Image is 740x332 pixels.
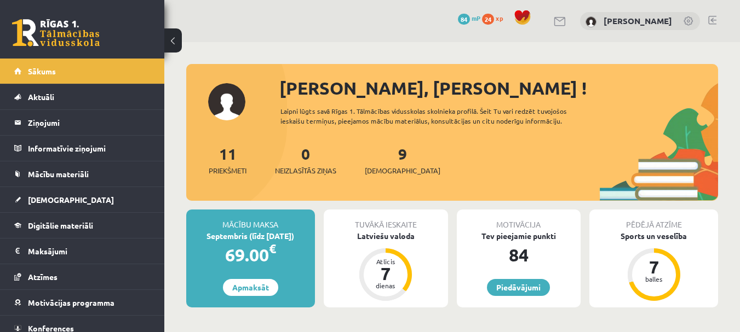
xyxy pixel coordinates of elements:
[279,75,718,101] div: [PERSON_NAME], [PERSON_NAME] !
[269,241,276,257] span: €
[209,165,246,176] span: Priekšmeti
[14,110,151,135] a: Ziņojumi
[14,59,151,84] a: Sākums
[28,66,56,76] span: Sākums
[28,238,151,264] legend: Maksājumi
[28,272,58,282] span: Atzīmes
[458,14,470,25] span: 84
[457,230,581,242] div: Tev pieejamie punkti
[369,265,402,282] div: 7
[324,230,448,302] a: Latviešu valoda Atlicis 7 dienas
[14,264,151,289] a: Atzīmes
[186,209,315,230] div: Mācību maksa
[638,258,670,276] div: 7
[457,209,581,230] div: Motivācija
[457,242,581,268] div: 84
[186,230,315,242] div: Septembris (līdz [DATE])
[365,165,440,176] span: [DEMOGRAPHIC_DATA]
[14,238,151,264] a: Maksājumi
[365,144,440,176] a: 9[DEMOGRAPHIC_DATA]
[589,230,718,242] div: Sports un veselība
[496,14,503,22] span: xp
[482,14,494,25] span: 24
[186,242,315,268] div: 69.00
[324,209,448,230] div: Tuvākā ieskaite
[28,136,151,161] legend: Informatīvie ziņojumi
[369,282,402,289] div: dienas
[28,298,114,307] span: Motivācijas programma
[28,195,114,205] span: [DEMOGRAPHIC_DATA]
[604,15,672,26] a: [PERSON_NAME]
[209,144,246,176] a: 11Priekšmeti
[589,209,718,230] div: Pēdējā atzīme
[28,110,151,135] legend: Ziņojumi
[223,279,278,296] a: Apmaksāt
[275,165,336,176] span: Neizlasītās ziņas
[14,136,151,161] a: Informatīvie ziņojumi
[14,84,151,109] a: Aktuāli
[275,144,336,176] a: 0Neizlasītās ziņas
[12,19,100,46] a: Rīgas 1. Tālmācības vidusskola
[28,92,54,102] span: Aktuāli
[14,161,151,187] a: Mācību materiāli
[369,258,402,265] div: Atlicis
[28,220,93,230] span: Digitālie materiāli
[638,276,670,282] div: balles
[487,279,550,296] a: Piedāvājumi
[324,230,448,242] div: Latviešu valoda
[472,14,480,22] span: mP
[458,14,480,22] a: 84 mP
[589,230,718,302] a: Sports un veselība 7 balles
[586,16,596,27] img: Tatjana Kurenkova
[280,106,600,126] div: Laipni lūgts savā Rīgas 1. Tālmācības vidusskolas skolnieka profilā. Šeit Tu vari redzēt tuvojošo...
[14,290,151,315] a: Motivācijas programma
[482,14,508,22] a: 24 xp
[14,213,151,238] a: Digitālie materiāli
[14,187,151,212] a: [DEMOGRAPHIC_DATA]
[28,169,89,179] span: Mācību materiāli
